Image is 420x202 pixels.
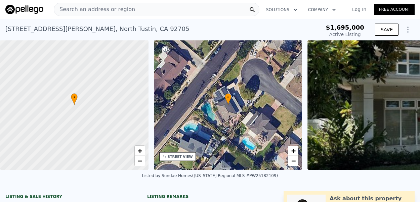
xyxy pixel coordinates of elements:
[401,23,415,36] button: Show Options
[326,24,364,31] span: $1,695,000
[5,5,43,14] img: Pellego
[329,32,361,37] span: Active Listing
[137,146,142,155] span: +
[344,6,374,13] a: Log In
[291,146,296,155] span: +
[137,157,142,165] span: −
[71,94,78,100] span: •
[225,93,232,105] div: •
[135,156,145,166] a: Zoom out
[375,24,398,36] button: SAVE
[54,5,135,13] span: Search an address or region
[147,194,273,199] div: Listing remarks
[135,146,145,156] a: Zoom in
[374,4,415,15] a: Free Account
[261,4,303,16] button: Solutions
[291,157,296,165] span: −
[5,24,189,34] div: [STREET_ADDRESS][PERSON_NAME] , North Tustin , CA 92705
[168,154,193,159] div: STREET VIEW
[142,173,278,178] div: Listed by Sundae Homes ([US_STATE] Regional MLS #PW25182109)
[5,194,131,201] div: LISTING & SALE HISTORY
[288,156,298,166] a: Zoom out
[225,94,232,100] span: •
[71,93,78,105] div: •
[288,146,298,156] a: Zoom in
[303,4,341,16] button: Company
